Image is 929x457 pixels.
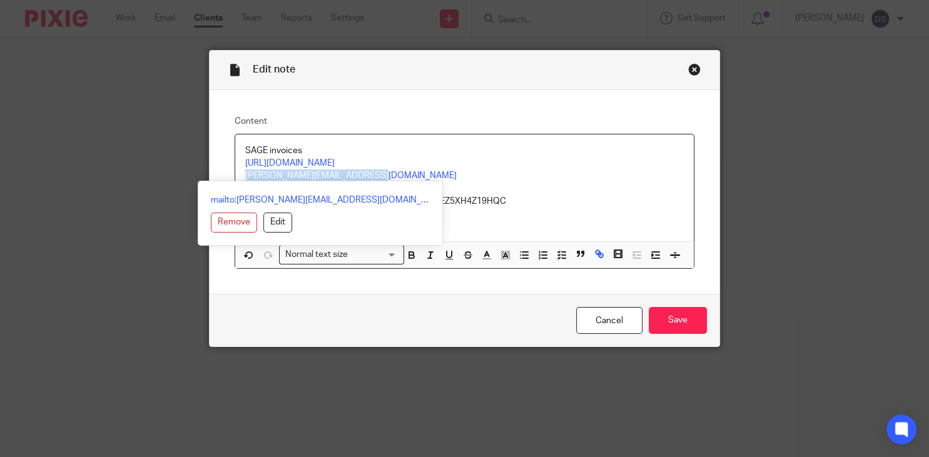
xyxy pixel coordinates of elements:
[282,248,350,261] span: Normal text size
[649,307,707,334] input: Save
[211,194,430,206] a: mailto:[PERSON_NAME][EMAIL_ADDRESS][DOMAIN_NAME]
[576,307,642,334] a: Cancel
[245,159,335,168] a: [URL][DOMAIN_NAME]
[263,213,292,233] button: Edit
[245,195,684,208] p: [PERSON_NAME] recovery code G3G7AF9SVSPJEZ5XH4Z19HQC
[211,213,257,233] button: Remove
[245,183,684,195] p: Belzer5500
[688,63,701,76] div: Close this dialog window
[352,248,397,261] input: Search for option
[245,144,684,157] p: SAGE invoices
[245,171,457,180] a: [PERSON_NAME][EMAIL_ADDRESS][DOMAIN_NAME]
[253,64,295,74] span: Edit note
[279,245,404,264] div: Search for option
[235,115,694,128] label: Content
